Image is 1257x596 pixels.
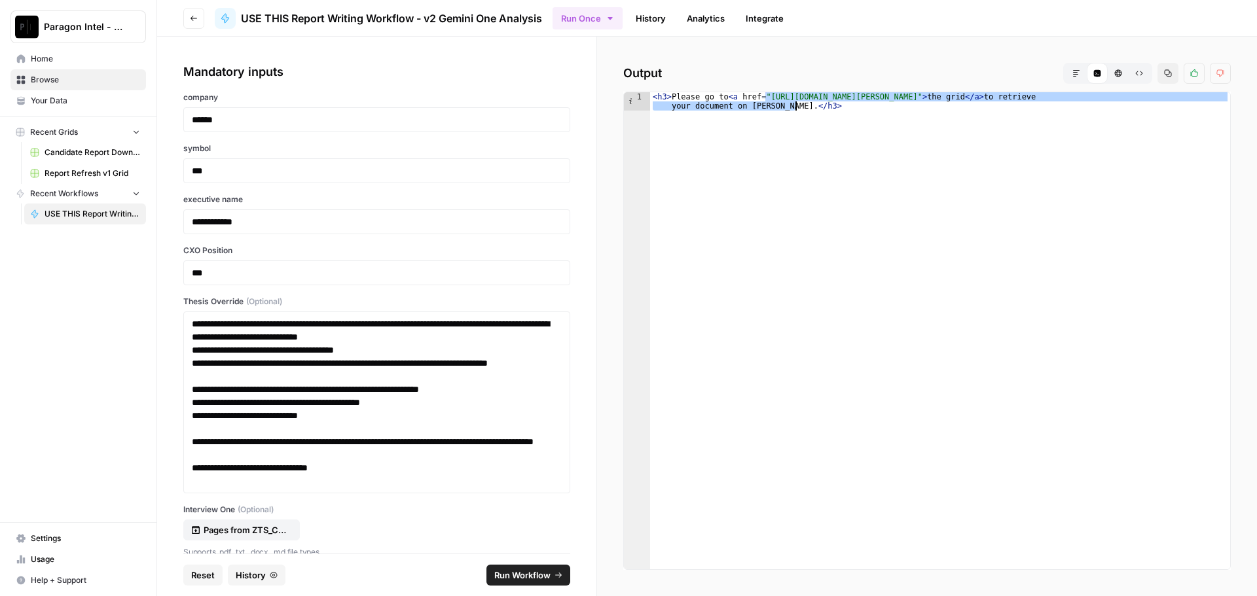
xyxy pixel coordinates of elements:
[31,74,140,86] span: Browse
[679,8,733,29] a: Analytics
[31,533,140,544] span: Settings
[45,208,140,220] span: USE THIS Report Writing Workflow - v2 Gemini One Analysis
[183,92,570,103] label: company
[624,92,650,111] div: 1
[553,7,623,29] button: Run Once
[623,63,1231,84] h2: Output
[44,20,123,33] span: Paragon Intel - Bill / Ty / [PERSON_NAME] R&D
[183,565,223,586] button: Reset
[31,95,140,107] span: Your Data
[183,63,570,81] div: Mandatory inputs
[10,10,146,43] button: Workspace: Paragon Intel - Bill / Ty / Colby R&D
[24,203,146,224] a: USE THIS Report Writing Workflow - v2 Gemini One Analysis
[246,296,282,307] span: (Optional)
[238,504,274,516] span: (Optional)
[31,553,140,565] span: Usage
[628,8,674,29] a: History
[10,122,146,142] button: Recent Grids
[45,167,140,179] span: Report Refresh v1 Grid
[10,90,146,111] a: Your Data
[624,92,636,101] span: Info, read annotations row 1
[183,245,570,256] label: CXO Position
[183,296,570,307] label: Thesis Override
[183,143,570,154] label: symbol
[45,147,140,158] span: Candidate Report Download Sheet
[10,528,146,549] a: Settings
[24,163,146,184] a: Report Refresh v1 Grid
[30,188,98,200] span: Recent Workflows
[183,519,300,540] button: Pages from ZTS_CEO [PERSON_NAME] 1.pdf
[191,569,215,582] span: Reset
[228,565,285,586] button: History
[30,126,78,138] span: Recent Grids
[10,69,146,90] a: Browse
[10,184,146,203] button: Recent Workflows
[10,48,146,69] a: Home
[31,53,140,65] span: Home
[215,8,542,29] a: USE THIS Report Writing Workflow - v2 Gemini One Analysis
[204,523,287,536] p: Pages from ZTS_CEO [PERSON_NAME] 1.pdf
[486,565,570,586] button: Run Workflow
[31,574,140,586] span: Help + Support
[183,504,570,516] label: Interview One
[24,142,146,163] a: Candidate Report Download Sheet
[183,194,570,205] label: executive name
[494,569,551,582] span: Run Workflow
[15,15,39,39] img: Paragon Intel - Bill / Ty / Colby R&D Logo
[10,549,146,570] a: Usage
[183,546,570,559] p: Supports .pdf, .txt, .docx, .md file types
[241,10,542,26] span: USE THIS Report Writing Workflow - v2 Gemini One Analysis
[738,8,792,29] a: Integrate
[236,569,266,582] span: History
[10,570,146,591] button: Help + Support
